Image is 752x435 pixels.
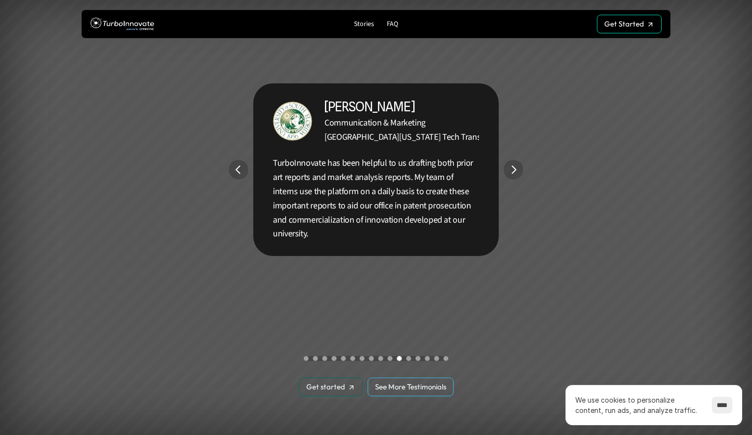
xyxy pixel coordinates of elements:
img: TurboInnovate Logo [90,15,154,33]
p: FAQ [387,20,398,28]
a: FAQ [383,18,402,31]
a: Get Started [597,15,662,33]
p: We use cookies to personalize content, run ads, and analyze traffic. [575,395,702,415]
p: Stories [354,20,374,28]
a: Stories [350,18,378,31]
p: Get Started [604,20,644,28]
